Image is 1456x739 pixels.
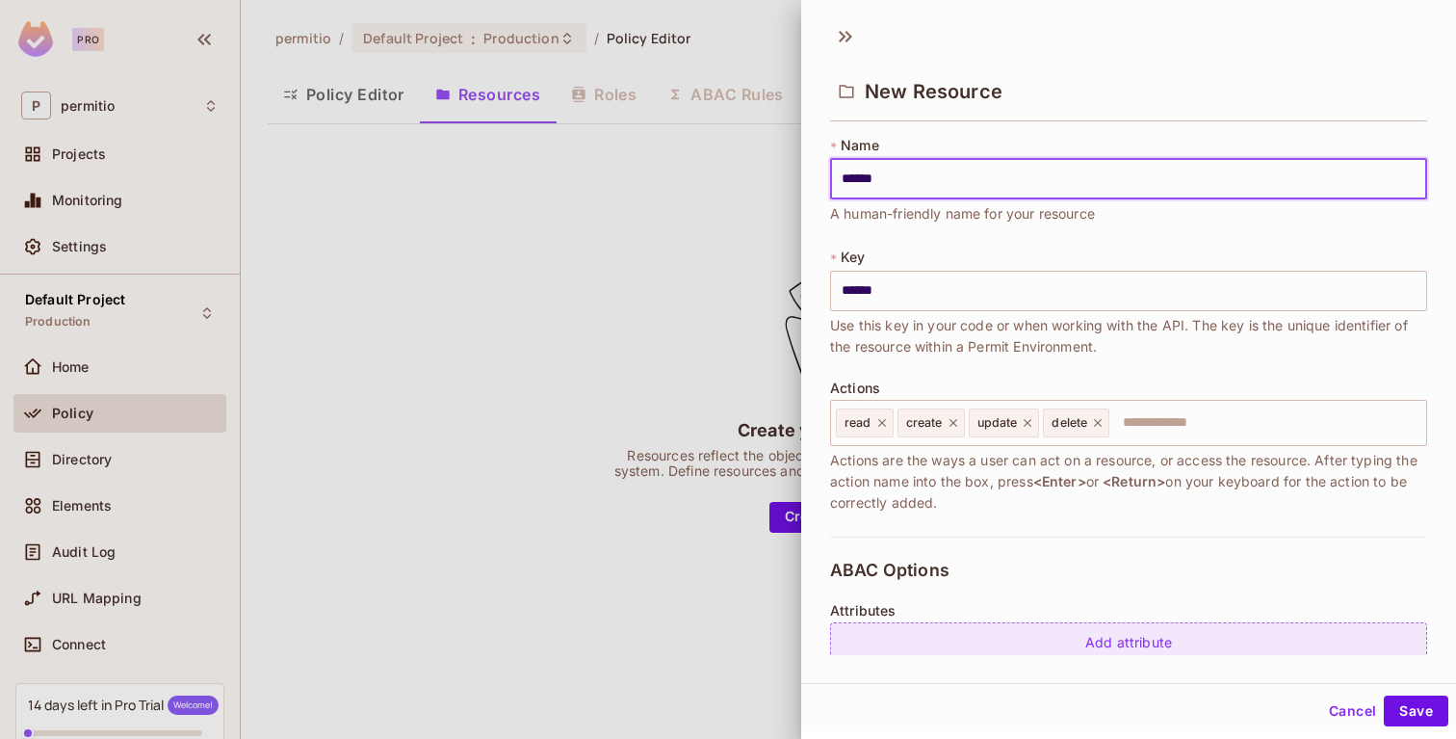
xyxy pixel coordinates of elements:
[969,409,1040,437] div: update
[845,415,871,431] span: read
[977,415,1018,431] span: update
[865,80,1002,103] span: New Resource
[1043,409,1109,437] div: delete
[841,138,879,153] span: Name
[836,409,894,437] div: read
[906,415,943,431] span: create
[830,603,897,619] span: Attributes
[830,381,880,396] span: Actions
[1103,473,1165,489] span: <Return>
[830,203,1095,224] span: A human-friendly name for your resource
[1384,696,1448,726] button: Save
[1052,415,1087,431] span: delete
[1321,696,1384,726] button: Cancel
[1033,473,1086,489] span: <Enter>
[897,409,965,437] div: create
[830,315,1427,357] span: Use this key in your code or when working with the API. The key is the unique identifier of the r...
[830,561,949,580] span: ABAC Options
[830,450,1427,514] span: Actions are the ways a user can act on a resource, or access the resource. After typing the actio...
[830,622,1427,664] div: Add attribute
[841,250,865,265] span: Key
